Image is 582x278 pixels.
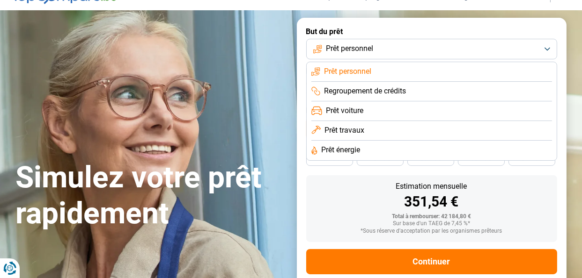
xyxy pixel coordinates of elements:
[319,156,340,162] span: 48 mois
[324,125,364,135] span: Prêt travaux
[16,160,286,232] h1: Simulez votre prêt rapidement
[306,27,557,36] label: But du prêt
[321,145,360,155] span: Prêt énergie
[314,183,550,190] div: Estimation mensuelle
[314,221,550,227] div: Sur base d'un TAEG de 7,45 %*
[370,156,390,162] span: 42 mois
[420,156,441,162] span: 36 mois
[314,195,550,209] div: 351,54 €
[314,214,550,220] div: Total à rembourser: 42 184,80 €
[314,228,550,235] div: *Sous réserve d'acceptation par les organismes prêteurs
[326,106,363,116] span: Prêt voiture
[471,156,492,162] span: 30 mois
[326,43,373,54] span: Prêt personnel
[306,249,557,274] button: Continuer
[522,156,542,162] span: 24 mois
[324,86,406,96] span: Regroupement de crédits
[306,39,557,59] button: Prêt personnel
[324,66,371,77] span: Prêt personnel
